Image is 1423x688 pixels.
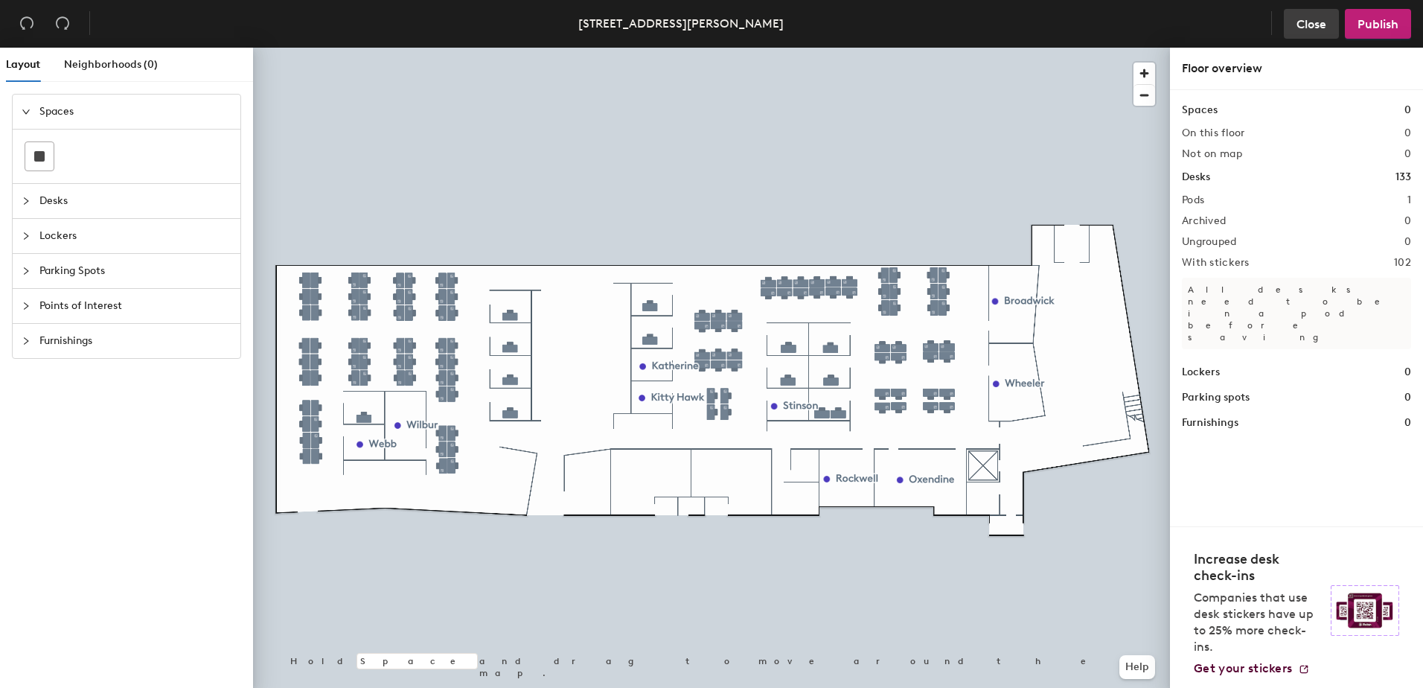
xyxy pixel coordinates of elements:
span: expanded [22,107,31,116]
span: collapsed [22,302,31,310]
span: Points of Interest [39,289,231,323]
span: Furnishings [39,324,231,358]
span: Close [1296,17,1326,31]
img: Sticker logo [1331,585,1399,636]
h2: 0 [1404,215,1411,227]
h1: 0 [1404,389,1411,406]
h1: 133 [1395,169,1411,185]
h4: Increase desk check-ins [1194,551,1322,584]
span: collapsed [22,267,31,275]
span: collapsed [22,337,31,345]
h1: Parking spots [1182,389,1250,406]
h1: 0 [1404,415,1411,431]
span: Spaces [39,95,231,129]
span: Desks [39,184,231,218]
h2: 1 [1407,194,1411,206]
button: Undo (⌘ + Z) [12,9,42,39]
span: undo [19,16,34,31]
h2: Not on map [1182,148,1242,160]
h2: On this floor [1182,127,1245,139]
h1: Desks [1182,169,1210,185]
h2: 0 [1404,127,1411,139]
h2: With stickers [1182,257,1250,269]
h2: Archived [1182,215,1226,227]
div: Floor overview [1182,60,1411,77]
button: Redo (⌘ + ⇧ + Z) [48,9,77,39]
h2: 0 [1404,236,1411,248]
span: Parking Spots [39,254,231,288]
h1: 0 [1404,102,1411,118]
p: Companies that use desk stickers have up to 25% more check-ins. [1194,590,1322,655]
h1: 0 [1404,364,1411,380]
span: Neighborhoods (0) [64,58,158,71]
h2: 102 [1394,257,1411,269]
h2: 0 [1404,148,1411,160]
h2: Ungrouped [1182,236,1237,248]
span: collapsed [22,232,31,241]
p: All desks need to be in a pod before saving [1182,278,1411,349]
div: [STREET_ADDRESS][PERSON_NAME] [578,14,784,33]
h1: Furnishings [1182,415,1238,431]
button: Close [1284,9,1339,39]
span: Layout [6,58,40,71]
span: Get your stickers [1194,661,1292,675]
h1: Lockers [1182,364,1220,380]
h2: Pods [1182,194,1204,206]
button: Publish [1345,9,1411,39]
span: Publish [1358,17,1398,31]
a: Get your stickers [1194,661,1310,676]
button: Help [1119,655,1155,679]
h1: Spaces [1182,102,1218,118]
span: collapsed [22,197,31,206]
span: Lockers [39,219,231,253]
